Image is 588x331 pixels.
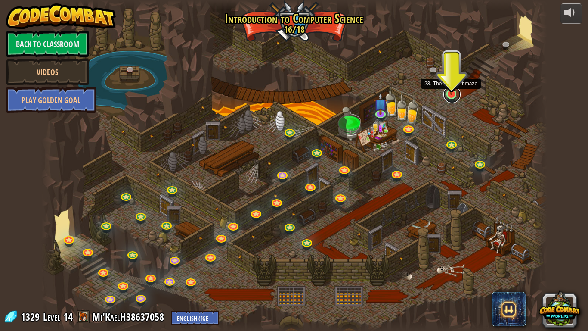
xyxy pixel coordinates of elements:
[21,310,42,324] span: 1329
[560,3,582,24] button: Adjust volume
[445,66,458,95] img: level-banner-started.png
[6,59,89,85] a: Videos
[92,310,167,324] a: Mi'KaelH38637058
[374,93,387,115] img: level-banner-unstarted-subscriber.png
[6,31,89,57] a: Back to Classroom
[63,310,73,324] span: 14
[6,3,116,29] img: CodeCombat - Learn how to code by playing a game
[43,310,60,324] span: Level
[6,87,96,113] a: Play Golden Goal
